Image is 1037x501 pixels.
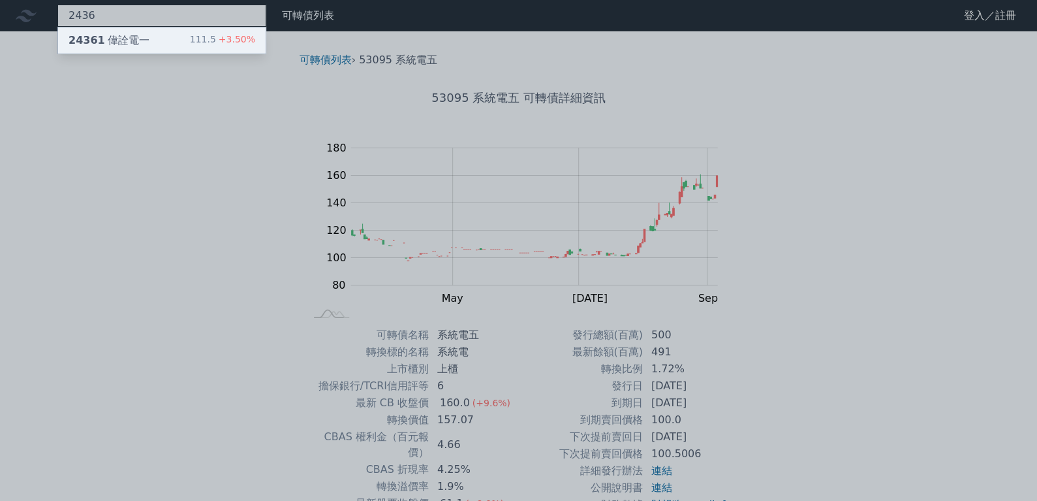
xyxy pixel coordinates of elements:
[190,33,255,48] div: 111.5
[58,27,266,54] a: 24361偉詮電一 111.5+3.50%
[69,34,105,46] span: 24361
[216,34,255,44] span: +3.50%
[972,438,1037,501] iframe: Chat Widget
[69,33,149,48] div: 偉詮電一
[972,438,1037,501] div: 聊天小工具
